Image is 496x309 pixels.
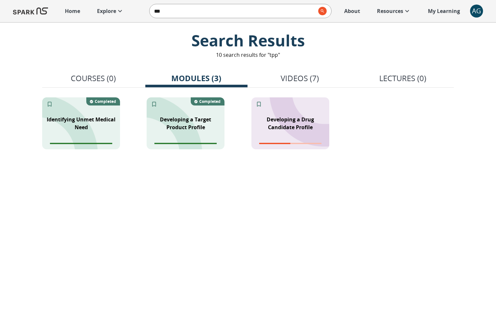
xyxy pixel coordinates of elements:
[344,7,360,15] p: About
[151,116,221,131] p: Developing a Target Product Profile
[377,7,403,15] p: Resources
[62,4,83,18] a: Home
[65,7,80,15] p: Home
[94,4,127,18] a: Explore
[251,97,329,149] div: SPARK NS branding pattern
[281,72,319,84] p: Videos (7)
[255,116,325,131] p: Developing a Drug Candidate Profile
[114,30,382,51] p: Search Results
[171,72,221,84] p: Modules (3)
[316,4,327,18] button: search
[71,72,116,84] p: Courses (0)
[50,143,112,144] span: Module completion progress of user
[379,72,426,84] p: Lectures (0)
[256,101,262,107] svg: Add to My Learning
[97,7,116,15] p: Explore
[341,4,363,18] a: About
[147,97,224,149] div: SPARK NS branding pattern
[42,97,120,149] div: SPARK NS branding pattern
[374,4,414,18] a: Resources
[199,99,221,104] p: Completed
[95,99,116,104] p: Completed
[46,116,116,131] p: Identifying Unmet Medical Need
[470,5,483,18] button: account of current user
[154,143,217,144] span: Module completion progress of user
[46,101,53,107] svg: Add to My Learning
[428,7,460,15] p: My Learning
[151,101,157,107] svg: Add to My Learning
[425,4,464,18] a: My Learning
[470,5,483,18] div: AG
[216,51,280,59] p: 10 search results for "tpp"
[13,3,48,19] img: Logo of SPARK at Stanford
[259,143,321,144] span: Module completion progress of user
